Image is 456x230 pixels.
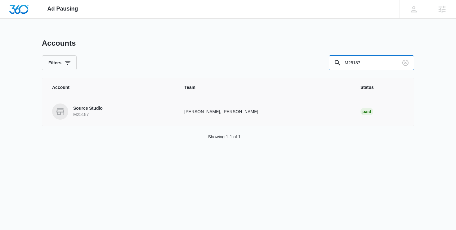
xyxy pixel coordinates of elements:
[42,55,77,70] button: Filters
[73,112,103,118] p: M25187
[184,84,346,91] span: Team
[400,58,410,68] button: Clear
[184,108,346,115] p: [PERSON_NAME], [PERSON_NAME]
[73,105,103,112] p: Source Studio
[42,39,76,48] h1: Accounts
[52,103,169,120] a: Source StudioM25187
[52,84,169,91] span: Account
[360,84,404,91] span: Status
[208,134,240,140] p: Showing 1-1 of 1
[360,108,373,115] div: Paid
[47,6,78,12] span: Ad Pausing
[329,55,414,70] input: Search By Account Number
